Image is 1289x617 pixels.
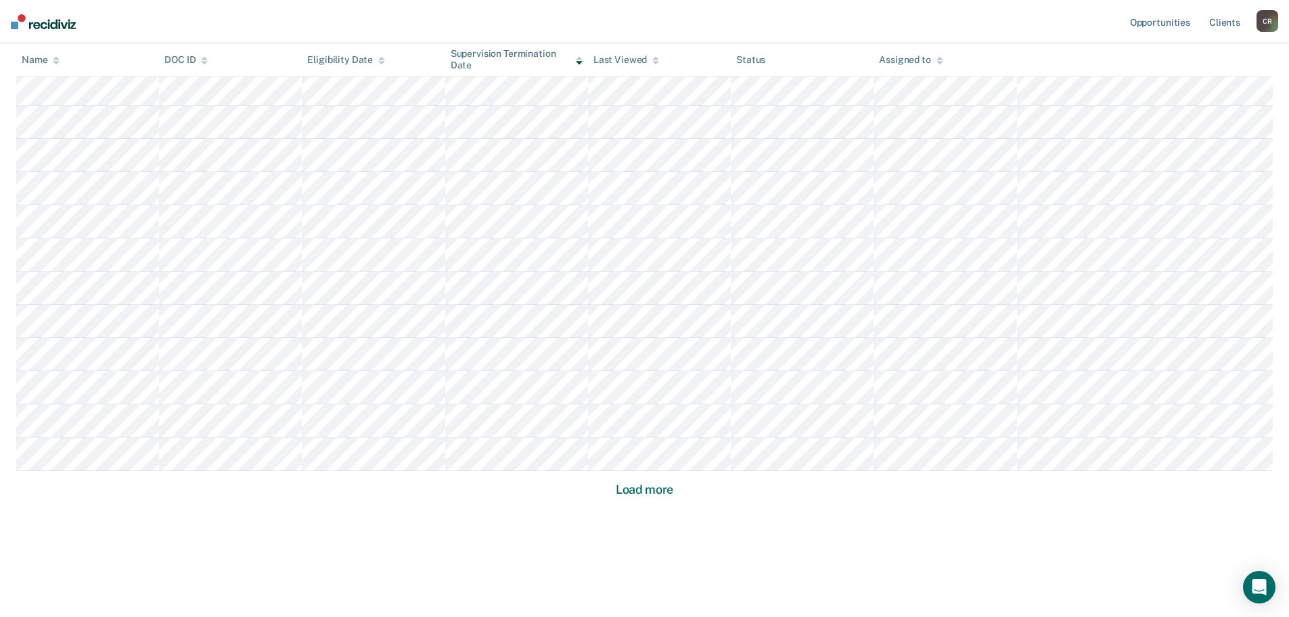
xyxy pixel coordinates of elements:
div: C R [1257,10,1278,32]
div: DOC ID [164,54,208,66]
div: Eligibility Date [307,54,385,66]
button: Load more [612,482,677,498]
div: Assigned to [879,54,943,66]
button: CR [1257,10,1278,32]
div: Last Viewed [593,54,659,66]
div: Open Intercom Messenger [1243,571,1275,603]
div: Status [736,54,765,66]
div: Supervision Termination Date [451,48,583,71]
img: Recidiviz [11,14,76,29]
div: Name [22,54,60,66]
